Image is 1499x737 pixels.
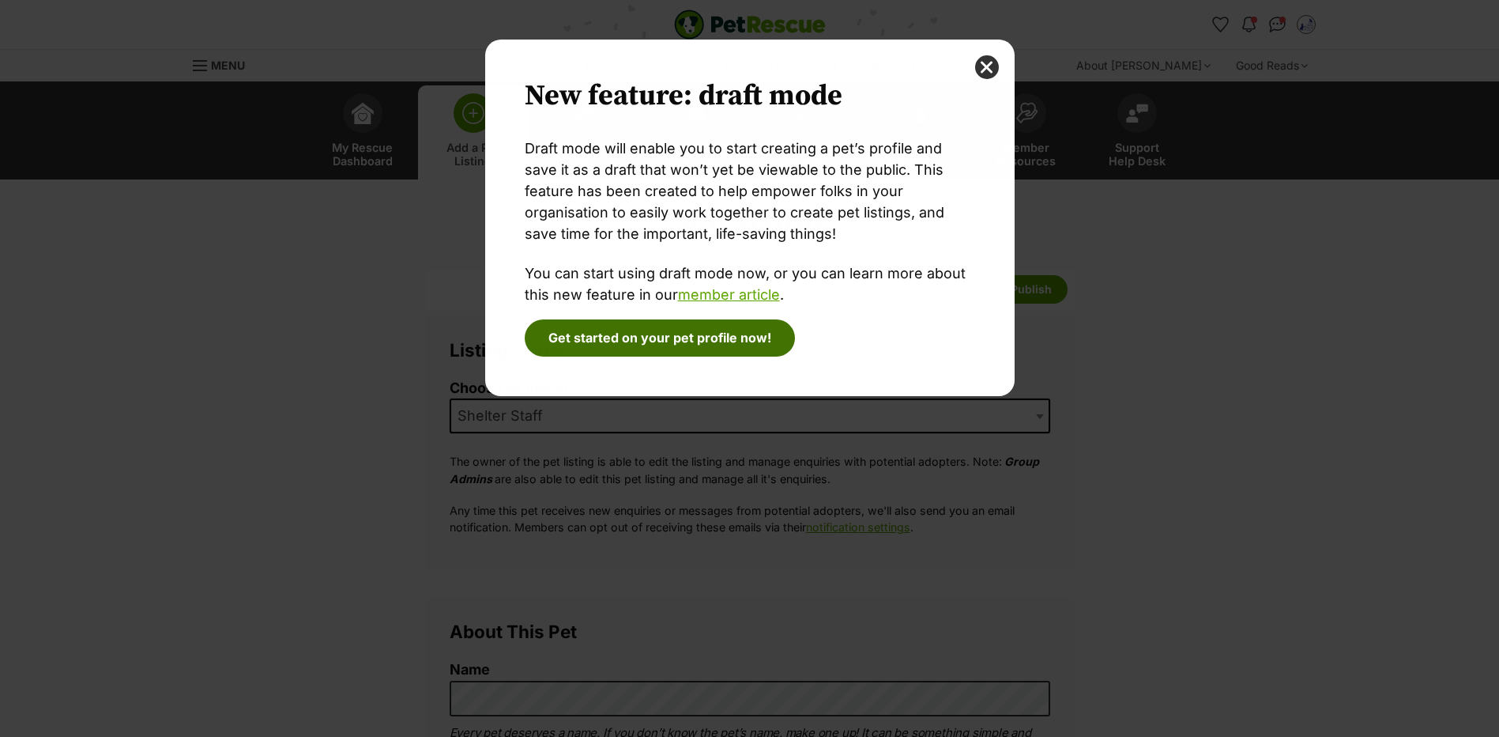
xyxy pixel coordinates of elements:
p: You can start using draft mode now, or you can learn more about this new feature in our . [525,263,975,305]
button: Get started on your pet profile now! [525,319,795,356]
a: member article [678,286,780,303]
h2: New feature: draft mode [525,79,975,114]
button: close [975,55,999,79]
p: Draft mode will enable you to start creating a pet’s profile and save it as a draft that won’t ye... [525,138,975,244]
